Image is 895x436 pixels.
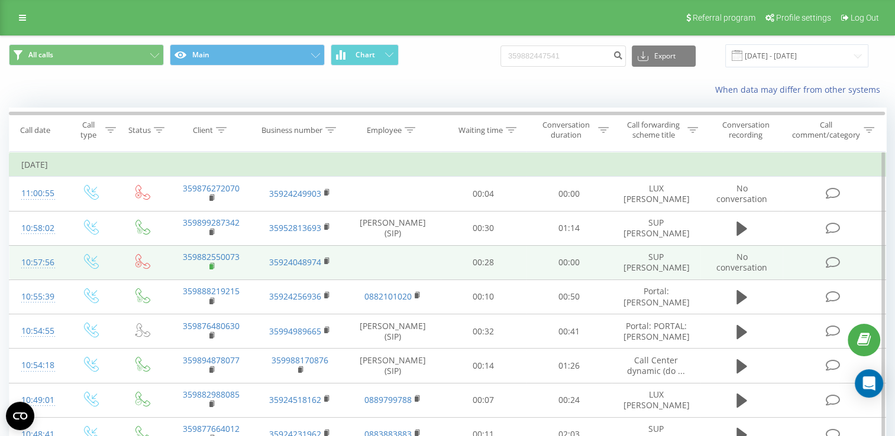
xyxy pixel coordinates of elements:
td: 00:50 [526,279,612,314]
td: SUP [PERSON_NAME] [612,245,700,279]
td: 00:24 [526,383,612,417]
td: 01:26 [526,349,612,383]
div: 10:54:55 [21,320,52,343]
a: 359882550073 [183,251,240,262]
td: [PERSON_NAME] (SIP) [345,211,441,245]
span: Chart [356,51,375,59]
td: 00:00 [526,177,612,211]
a: 359876480630 [183,320,240,331]
a: 35994989665 [269,326,321,337]
div: Client [193,125,213,135]
td: LUX [PERSON_NAME] [612,177,700,211]
td: 00:14 [441,349,526,383]
span: Referral program [693,13,755,22]
div: Call comment/category [791,120,861,140]
a: 359988170876 [272,354,328,366]
td: 00:04 [441,177,526,211]
a: 35924256936 [269,291,321,302]
div: Conversation recording [712,120,780,140]
td: 00:30 [441,211,526,245]
div: Call type [75,120,102,140]
a: 359888219215 [183,285,240,297]
div: 10:58:02 [21,217,52,240]
a: 359894878077 [183,354,240,366]
div: Open Intercom Messenger [855,369,883,398]
a: When data may differ from other systems [715,84,886,95]
td: 00:00 [526,245,612,279]
a: 0882101020 [364,291,412,302]
button: Chart [331,44,399,66]
a: 35952813693 [269,222,321,233]
a: 0889799788 [364,394,412,405]
td: [PERSON_NAME] (SIP) [345,349,441,383]
td: [PERSON_NAME] (SIP) [345,314,441,349]
a: 359876272070 [183,183,240,194]
div: Status [128,125,151,135]
a: 35924048974 [269,256,321,268]
td: 00:10 [441,279,526,314]
div: Business number [261,125,322,135]
td: 00:07 [441,383,526,417]
span: No conversation [716,251,767,273]
span: Log Out [851,13,879,22]
div: 10:54:18 [21,354,52,377]
td: SUP [PERSON_NAME] [612,211,700,245]
a: 35924518162 [269,394,321,405]
div: Employee [367,125,402,135]
span: Call Center dynamic (do ... [627,354,685,376]
td: [DATE] [9,153,886,177]
button: Open CMP widget [6,402,34,430]
button: All calls [9,44,164,66]
a: 359899287342 [183,217,240,228]
a: 359877664012 [183,423,240,434]
div: Waiting time [458,125,503,135]
div: 10:55:39 [21,285,52,308]
span: Portal: PORTAL: [PERSON_NAME] [623,320,690,342]
a: 359882988085 [183,389,240,400]
span: No conversation [716,183,767,204]
span: Profile settings [776,13,831,22]
td: 00:32 [441,314,526,349]
td: 00:41 [526,314,612,349]
td: Portal: [PERSON_NAME] [612,279,700,314]
div: Call forwarding scheme title [622,120,684,140]
td: 00:28 [441,245,526,279]
div: 10:49:01 [21,389,52,412]
a: 35924249903 [269,188,321,199]
button: Main [170,44,325,66]
div: 10:57:56 [21,251,52,274]
td: 01:14 [526,211,612,245]
span: All calls [28,50,53,60]
td: LUX [PERSON_NAME] [612,383,700,417]
div: 11:00:55 [21,182,52,205]
input: Search by number [500,45,626,67]
div: Conversation duration [537,120,595,140]
button: Export [632,45,696,67]
div: Call date [20,125,50,135]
